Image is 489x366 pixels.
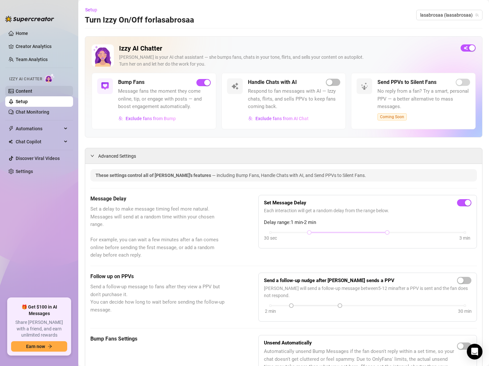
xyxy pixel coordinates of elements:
span: Coming Soon [377,113,407,120]
span: Exclude fans from Bump [126,116,176,121]
img: svg%3e [248,116,253,121]
h5: Send PPVs to Silent Fans [377,78,436,86]
span: [PERSON_NAME] will send a follow-up message between 5 - 12 min after a PPV is sent and the fan do... [264,285,471,299]
div: [PERSON_NAME] is your AI chat assistant — she bumps fans, chats in your tone, flirts, and sells y... [119,54,455,68]
button: Exclude fans from AI Chat [248,113,309,124]
img: svg%3e [118,116,123,121]
button: Earn nowarrow-right [11,341,67,352]
span: Send a follow-up message to fans after they view a PPV but don't purchase it. You can decide how ... [90,283,226,314]
span: These settings control all of [PERSON_NAME]'s features [96,173,212,178]
h5: Message Delay [90,195,226,203]
a: Chat Monitoring [16,109,49,115]
h5: Handle Chats with AI [248,78,297,86]
span: Advanced Settings [98,152,136,160]
h5: Follow up on PPVs [90,273,226,280]
a: Discover Viral Videos [16,156,60,161]
span: Message fans the moment they come online, tip, or engage with posts — and boost engagement automa... [118,88,211,111]
span: Earn now [26,344,45,349]
a: Creator Analytics [16,41,68,52]
span: expanded [90,154,94,158]
span: Each interaction will get a random delay from the range below. [264,207,471,214]
a: Team Analytics [16,57,48,62]
img: svg%3e [101,82,109,90]
div: 30 min [458,308,472,315]
h5: Bump Fans Settings [90,335,226,343]
a: Home [16,31,28,36]
span: Delay range: 1 min - 2 min [264,219,471,227]
a: Settings [16,169,33,174]
button: Exclude fans from Bump [118,113,176,124]
img: svg%3e [231,82,239,90]
span: No reply from a fan? Try a smart, personal PPV — a better alternative to mass messages. [377,88,470,111]
img: Izzy AI Chatter [92,44,114,67]
span: Respond to fan messages with AI — Izzy chats, flirts, and sells PPVs to keep fans coming back. [248,88,341,111]
button: Setup [85,5,102,15]
strong: Send a follow-up nudge after [PERSON_NAME] sends a PPV [264,278,394,283]
img: logo-BBDzfeDw.svg [5,16,54,22]
a: Content [16,88,32,94]
h5: Bump Fans [118,78,145,86]
span: Automations [16,123,62,134]
span: 🎁 Get $100 in AI Messages [11,304,67,317]
div: 30 sec [264,234,277,242]
span: lasabrosaa (laasabrosaa) [420,10,479,20]
h2: Izzy AI Chatter [119,44,455,53]
span: Setup [85,7,97,12]
span: Izzy AI Chatter [9,76,42,82]
div: Open Intercom Messenger [467,344,482,359]
div: 3 min [459,234,470,242]
strong: Unsend Automatically [264,340,312,346]
span: team [475,13,479,17]
span: Set a delay to make message timing feel more natural. Messages will send at a random time within ... [90,205,226,259]
img: AI Chatter [45,73,55,83]
span: Share [PERSON_NAME] with a friend, and earn unlimited rewards [11,319,67,339]
div: expanded [90,152,98,159]
span: — including Bump Fans, Handle Chats with AI, and Send PPVs to Silent Fans. [212,173,366,178]
a: Setup [16,99,28,104]
div: 2 min [265,308,276,315]
img: Chat Copilot [8,139,13,144]
h3: Turn Izzy On/Off for lasabrosaa [85,15,194,25]
span: thunderbolt [8,126,14,131]
strong: Set Message Delay [264,200,306,206]
span: arrow-right [48,344,52,349]
span: Chat Copilot [16,136,62,147]
span: Exclude fans from AI Chat [255,116,309,121]
img: svg%3e [360,82,368,90]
